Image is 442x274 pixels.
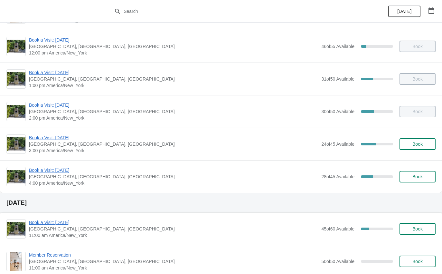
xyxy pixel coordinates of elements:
span: 31 of 50 Available [321,76,354,82]
span: 45 of 60 Available [321,226,354,231]
span: [GEOGRAPHIC_DATA], [GEOGRAPHIC_DATA], [GEOGRAPHIC_DATA] [29,141,318,147]
span: 46 of 55 Available [321,44,354,49]
span: [GEOGRAPHIC_DATA], [GEOGRAPHIC_DATA], [GEOGRAPHIC_DATA] [29,76,318,82]
img: Book a Visit: August 2025 | The Noguchi Museum, 33rd Road, Queens, NY, USA | 11:00 am America/New... [7,222,25,236]
img: Book a Visit: August 2025 | The Noguchi Museum, 33rd Road, Queens, NY, USA | 1:00 pm America/New_... [7,72,25,86]
span: Member Reservation [29,252,318,258]
span: [GEOGRAPHIC_DATA], [GEOGRAPHIC_DATA], [GEOGRAPHIC_DATA] [29,226,318,232]
span: 11:00 am America/New_York [29,265,318,271]
img: Book a Visit: August 2025 | The Noguchi Museum, 33rd Road, Queens, NY, USA | 4:00 pm America/New_... [7,170,25,183]
button: Book [400,138,436,150]
span: Book a Visit: [DATE] [29,134,318,141]
img: Book a Visit: August 2025 | The Noguchi Museum, 33rd Road, Queens, NY, USA | 12:00 pm America/New... [7,40,25,53]
img: Member Reservation | The Noguchi Museum, 33rd Road, Queens, NY, USA | 11:00 am America/New_York [10,252,23,271]
span: 3:00 pm America/New_York [29,147,318,154]
span: 50 of 50 Available [321,259,354,264]
span: 24 of 45 Available [321,142,354,147]
span: [GEOGRAPHIC_DATA], [GEOGRAPHIC_DATA], [GEOGRAPHIC_DATA] [29,173,318,180]
span: 12:00 pm America/New_York [29,50,318,56]
span: Book a Visit: [DATE] [29,37,318,43]
span: Book [412,259,423,264]
span: 28 of 45 Available [321,174,354,179]
span: Book a Visit: [DATE] [29,69,318,76]
span: Book a Visit: [DATE] [29,219,318,226]
span: Book [412,142,423,147]
span: 4:00 pm America/New_York [29,180,318,186]
button: Book [400,256,436,267]
span: [GEOGRAPHIC_DATA], [GEOGRAPHIC_DATA], [GEOGRAPHIC_DATA] [29,258,318,265]
h2: [DATE] [6,200,436,206]
span: Book a Visit: [DATE] [29,167,318,173]
span: [GEOGRAPHIC_DATA], [GEOGRAPHIC_DATA], [GEOGRAPHIC_DATA] [29,43,318,50]
img: Book a Visit: August 2025 | The Noguchi Museum, 33rd Road, Queens, NY, USA | 3:00 pm America/New_... [7,137,25,151]
button: Book [400,223,436,235]
span: 1:00 pm America/New_York [29,82,318,89]
span: Book [412,226,423,231]
button: Book [400,171,436,182]
input: Search [123,5,332,17]
span: [DATE] [397,9,411,14]
img: Book a Visit: August 2025 | The Noguchi Museum, 33rd Road, Queens, NY, USA | 2:00 pm America/New_... [7,105,25,118]
span: Book a Visit: [DATE] [29,102,318,108]
span: 30 of 50 Available [321,109,354,114]
span: Book [412,174,423,179]
span: [GEOGRAPHIC_DATA], [GEOGRAPHIC_DATA], [GEOGRAPHIC_DATA] [29,108,318,115]
span: 11:00 am America/New_York [29,232,318,239]
span: 2:00 pm America/New_York [29,115,318,121]
button: [DATE] [388,5,420,17]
